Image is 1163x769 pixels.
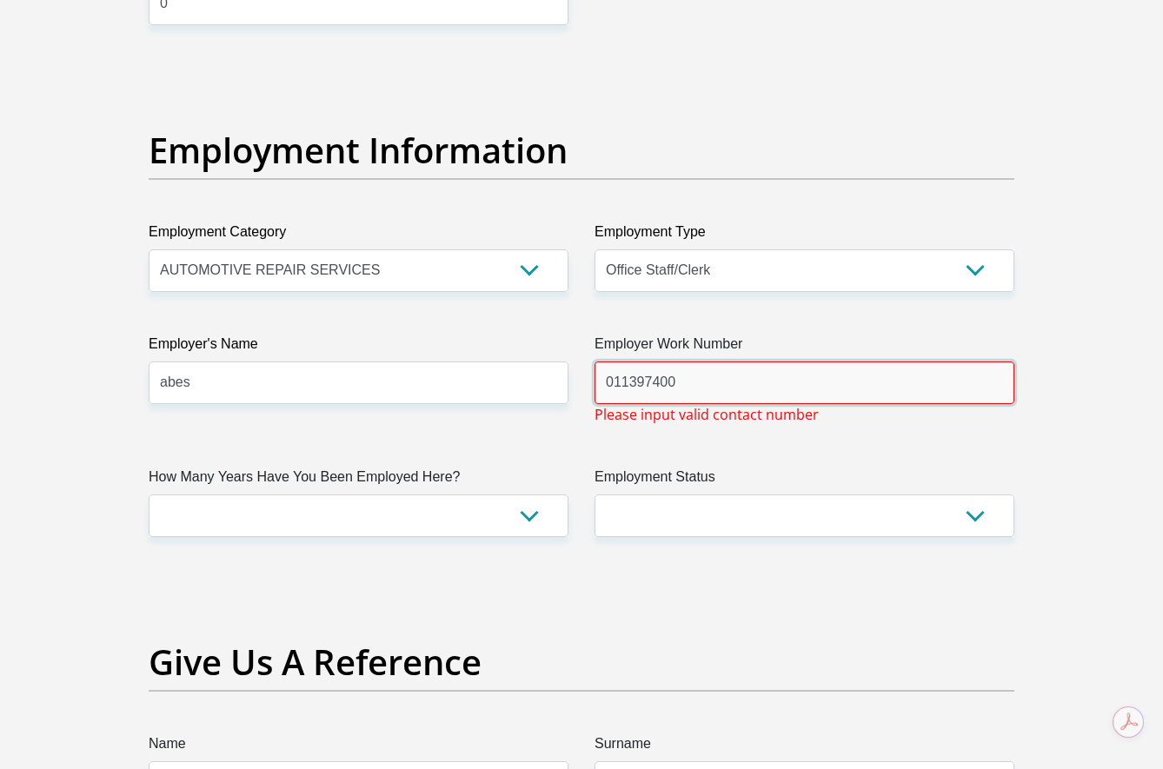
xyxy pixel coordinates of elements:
label: Employer's Name [149,334,568,361]
label: Employment Status [595,467,1014,494]
input: Employer Work Number [595,361,1014,404]
h2: Give Us A Reference [149,641,1014,683]
label: How Many Years Have You Been Employed Here? [149,467,568,494]
label: Name [149,733,568,761]
label: Surname [595,733,1014,761]
label: Employment Type [595,222,1014,249]
span: Please input valid contact number [595,404,819,425]
input: Employer's Name [149,361,568,404]
h2: Employment Information [149,129,1014,171]
label: Employment Category [149,222,568,249]
label: Employer Work Number [595,334,1014,361]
